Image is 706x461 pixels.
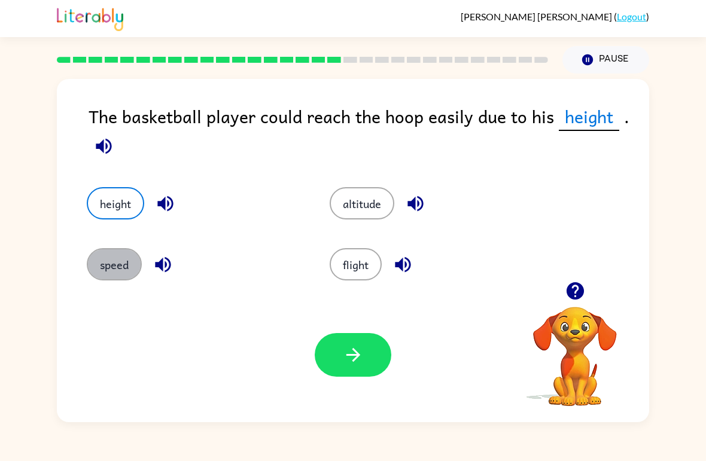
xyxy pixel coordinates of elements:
[87,187,144,219] button: height
[515,288,635,408] video: Your browser must support playing .mp4 files to use Literably. Please try using another browser.
[87,248,142,280] button: speed
[559,103,619,131] span: height
[617,11,646,22] a: Logout
[330,248,382,280] button: flight
[461,11,614,22] span: [PERSON_NAME] [PERSON_NAME]
[57,5,123,31] img: Literably
[330,187,394,219] button: altitude
[562,46,649,74] button: Pause
[89,103,649,163] div: The basketball player could reach the hoop easily due to his .
[461,11,649,22] div: ( )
